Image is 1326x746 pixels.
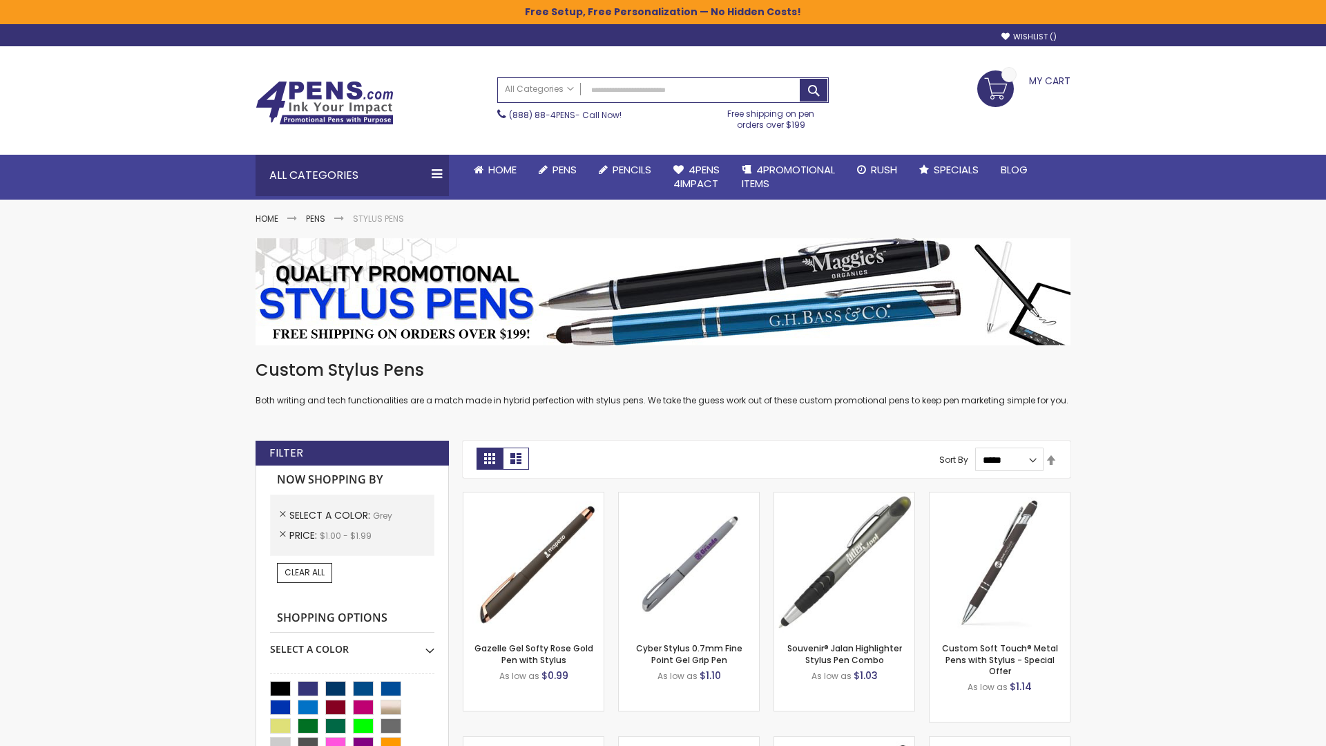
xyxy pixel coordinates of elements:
[846,155,908,185] a: Rush
[613,162,651,177] span: Pencils
[939,454,968,466] label: Sort By
[908,155,990,185] a: Specials
[509,109,622,121] span: - Call Now!
[811,670,852,682] span: As low as
[934,162,979,177] span: Specials
[541,669,568,682] span: $0.99
[488,162,517,177] span: Home
[505,84,574,95] span: All Categories
[990,155,1039,185] a: Blog
[657,670,698,682] span: As low as
[463,492,604,633] img: Gazelle Gel Softy Rose Gold Pen with Stylus-Grey
[662,155,731,200] a: 4Pens4impact
[787,642,902,665] a: Souvenir® Jalan Highlighter Stylus Pen Combo
[636,642,742,665] a: Cyber Stylus 0.7mm Fine Point Gel Grip Pen
[289,528,320,542] span: Price
[256,213,278,224] a: Home
[774,492,914,504] a: Souvenir® Jalan Highlighter Stylus Pen Combo-Grey
[930,492,1070,633] img: Custom Soft Touch® Metal Pens with Stylus-Grey
[256,359,1070,381] h1: Custom Stylus Pens
[619,492,759,633] img: Cyber Stylus 0.7mm Fine Point Gel Grip Pen-Grey
[306,213,325,224] a: Pens
[463,155,528,185] a: Home
[289,508,373,522] span: Select A Color
[1001,32,1057,42] a: Wishlist
[742,162,835,191] span: 4PROMOTIONAL ITEMS
[854,669,878,682] span: $1.03
[1001,162,1028,177] span: Blog
[528,155,588,185] a: Pens
[474,642,593,665] a: Gazelle Gel Softy Rose Gold Pen with Stylus
[256,238,1070,345] img: Stylus Pens
[942,642,1058,676] a: Custom Soft Touch® Metal Pens with Stylus - Special Offer
[713,103,829,131] div: Free shipping on pen orders over $199
[373,510,392,522] span: Grey
[930,492,1070,504] a: Custom Soft Touch® Metal Pens with Stylus-Grey
[499,670,539,682] span: As low as
[353,213,404,224] strong: Stylus Pens
[320,530,372,542] span: $1.00 - $1.99
[477,448,503,470] strong: Grid
[968,681,1008,693] span: As low as
[509,109,575,121] a: (888) 88-4PENS
[285,566,325,578] span: Clear All
[256,359,1070,407] div: Both writing and tech functionalities are a match made in hybrid perfection with stylus pens. We ...
[256,81,394,125] img: 4Pens Custom Pens and Promotional Products
[588,155,662,185] a: Pencils
[270,604,434,633] strong: Shopping Options
[774,492,914,633] img: Souvenir® Jalan Highlighter Stylus Pen Combo-Grey
[463,492,604,504] a: Gazelle Gel Softy Rose Gold Pen with Stylus-Grey
[871,162,897,177] span: Rush
[270,466,434,495] strong: Now Shopping by
[700,669,721,682] span: $1.10
[1010,680,1032,694] span: $1.14
[270,633,434,656] div: Select A Color
[619,492,759,504] a: Cyber Stylus 0.7mm Fine Point Gel Grip Pen-Grey
[256,155,449,196] div: All Categories
[269,446,303,461] strong: Filter
[277,563,332,582] a: Clear All
[673,162,720,191] span: 4Pens 4impact
[552,162,577,177] span: Pens
[498,78,581,101] a: All Categories
[731,155,846,200] a: 4PROMOTIONALITEMS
